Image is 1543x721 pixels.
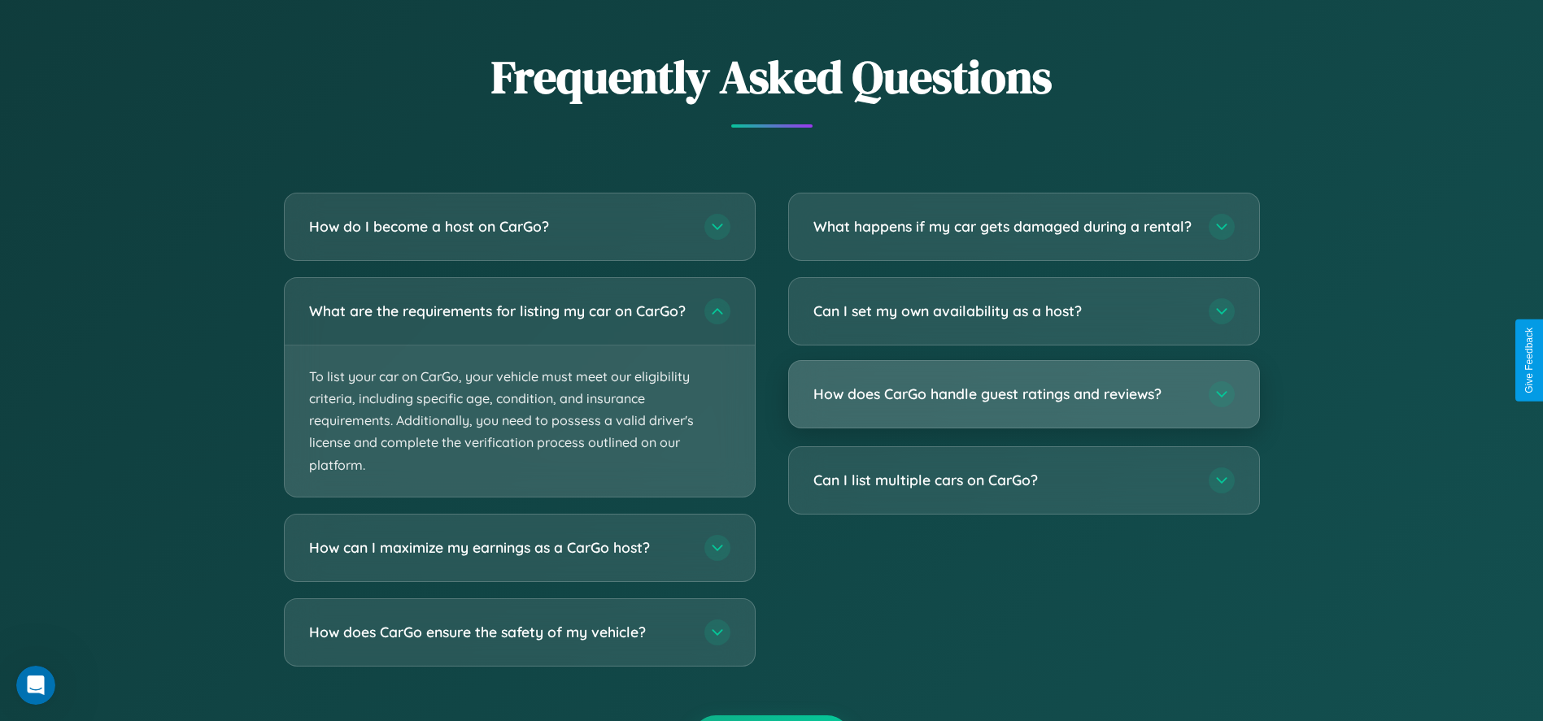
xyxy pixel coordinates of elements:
h3: Can I list multiple cars on CarGo? [813,470,1192,490]
h2: Frequently Asked Questions [284,46,1260,108]
h3: How can I maximize my earnings as a CarGo host? [309,537,688,558]
h3: How does CarGo ensure the safety of my vehicle? [309,622,688,642]
h3: What are the requirements for listing my car on CarGo? [309,301,688,321]
iframe: Intercom live chat [16,666,55,705]
h3: How does CarGo handle guest ratings and reviews? [813,384,1192,404]
h3: How do I become a host on CarGo? [309,216,688,237]
div: Give Feedback [1523,328,1535,393]
h3: Can I set my own availability as a host? [813,301,1192,321]
p: To list your car on CarGo, your vehicle must meet our eligibility criteria, including specific ag... [285,345,755,497]
h3: What happens if my car gets damaged during a rental? [813,216,1192,237]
